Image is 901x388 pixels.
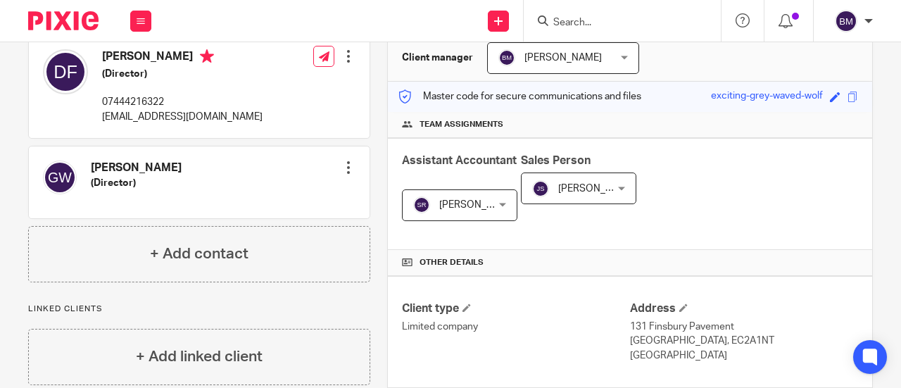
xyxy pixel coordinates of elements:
[102,110,263,124] p: [EMAIL_ADDRESS][DOMAIN_NAME]
[711,89,823,105] div: exciting-grey-waved-wolf
[398,89,641,104] p: Master code for secure communications and files
[102,95,263,109] p: 07444216322
[498,49,515,66] img: svg%3E
[630,349,858,363] p: [GEOGRAPHIC_DATA]
[102,49,263,67] h4: [PERSON_NAME]
[136,346,263,368] h4: + Add linked client
[200,49,214,63] i: Primary
[630,301,858,316] h4: Address
[102,67,263,81] h5: (Director)
[552,17,679,30] input: Search
[91,161,182,175] h4: [PERSON_NAME]
[402,155,517,166] span: Assistant Accountant
[413,196,430,213] img: svg%3E
[28,303,370,315] p: Linked clients
[558,184,636,194] span: [PERSON_NAME]
[150,243,248,265] h4: + Add contact
[630,334,858,348] p: [GEOGRAPHIC_DATA], EC2A1NT
[43,49,88,94] img: svg%3E
[402,301,630,316] h4: Client type
[402,320,630,334] p: Limited company
[43,161,77,194] img: svg%3E
[524,53,602,63] span: [PERSON_NAME]
[28,11,99,30] img: Pixie
[521,155,591,166] span: Sales Person
[630,320,858,334] p: 131 Finsbury Pavement
[402,51,473,65] h3: Client manager
[835,10,857,32] img: svg%3E
[532,180,549,197] img: svg%3E
[420,257,484,268] span: Other details
[91,176,182,190] h5: (Director)
[439,200,517,210] span: [PERSON_NAME]
[420,119,503,130] span: Team assignments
